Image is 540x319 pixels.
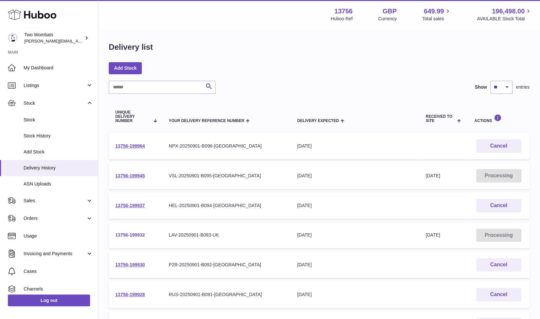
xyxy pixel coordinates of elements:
[477,7,532,22] a: 196,498.00 AVAILABLE Stock Total
[109,62,142,74] a: Add Stock
[297,232,413,238] div: [DATE]
[115,262,145,267] a: 13756-199930
[24,251,86,257] span: Invoicing and Payments
[422,7,451,22] a: 649.99 Total sales
[475,84,487,90] label: Show
[426,232,440,238] span: [DATE]
[24,181,93,187] span: ASN Uploads
[334,7,353,16] strong: 13756
[24,38,131,44] span: [PERSON_NAME][EMAIL_ADDRESS][DOMAIN_NAME]
[169,203,284,209] div: HEL-20250901-B094-[GEOGRAPHIC_DATA]
[109,42,153,52] h1: Delivery list
[492,7,525,16] span: 196,498.00
[115,232,145,238] a: 13756-199932
[297,173,413,179] div: [DATE]
[24,32,83,44] div: Two Wombats
[169,232,284,238] div: LAV-20250901-B093-UK
[24,286,93,292] span: Channels
[297,262,413,268] div: [DATE]
[24,133,93,139] span: Stock History
[115,143,145,149] a: 13756-199964
[297,203,413,209] div: [DATE]
[115,173,145,178] a: 13756-199945
[297,292,413,298] div: [DATE]
[24,100,86,106] span: Stock
[8,294,90,306] a: Log out
[297,119,339,123] span: Delivery Expected
[476,139,521,153] button: Cancel
[24,149,93,155] span: Add Stock
[476,258,521,272] button: Cancel
[24,268,93,275] span: Cases
[476,288,521,301] button: Cancel
[24,117,93,123] span: Stock
[382,7,397,16] strong: GBP
[24,215,86,222] span: Orders
[8,33,18,43] img: alan@twowombats.com
[426,115,456,123] span: Received to Site
[115,203,145,208] a: 13756-199937
[169,173,284,179] div: VSL-20250901-B095-[GEOGRAPHIC_DATA]
[426,173,440,178] span: [DATE]
[297,143,413,149] div: [DATE]
[24,233,93,239] span: Usage
[477,16,532,22] span: AVAILABLE Stock Total
[474,114,523,123] div: Actions
[378,16,397,22] div: Currency
[115,110,150,123] span: Unique Delivery Number
[24,65,93,71] span: My Dashboard
[115,292,145,297] a: 13756-199928
[424,7,444,16] span: 649.99
[476,199,521,212] button: Cancel
[422,16,451,22] span: Total sales
[516,84,530,90] span: entries
[24,82,86,89] span: Listings
[169,262,284,268] div: P2R-20250901-B092-[GEOGRAPHIC_DATA]
[169,143,284,149] div: NPX-20250901-B096-[GEOGRAPHIC_DATA]
[24,198,86,204] span: Sales
[169,292,284,298] div: RUS-20250901-B091-[GEOGRAPHIC_DATA]
[24,165,93,171] span: Delivery History
[169,119,244,123] span: Your Delivery Reference Number
[331,16,353,22] div: Huboo Ref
